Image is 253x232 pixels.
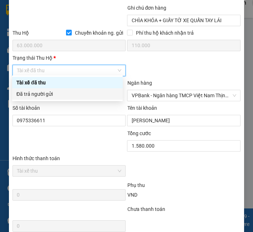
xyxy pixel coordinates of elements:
[127,5,166,11] label: Ghi chú đơn hàng
[133,29,196,37] span: Phí thu hộ khách nhận trả
[126,205,241,213] div: Chưa thanh toán
[12,54,126,62] div: Trạng thái Thu Hộ
[127,115,241,126] input: Tên tài khoản
[16,79,118,87] div: Tài xế đã thu
[12,156,60,161] label: Hình thức thanh toán
[126,181,241,189] div: Phụ thu
[127,15,241,26] input: Ghi chú đơn hàng
[12,77,123,88] div: Tài xế đã thu
[127,80,152,86] label: Ngân hàng
[127,105,157,111] label: Tên tài khoản
[127,192,137,198] span: VND
[12,30,29,36] span: Thu Hộ
[127,130,151,136] span: Tổng cước
[12,115,126,126] input: Số tài khoản
[12,105,40,111] label: Số tài khoản
[16,90,118,98] div: Đã trả người gửi
[12,88,123,100] div: Đã trả người gửi
[17,65,122,76] span: Tài xế đã thu
[17,166,122,176] span: Tài xế thu
[72,29,126,37] span: Chuyển khoản ng. gửi
[131,90,236,101] span: VPBank - Ngân hàng TMCP Việt Nam Thịnh Vượng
